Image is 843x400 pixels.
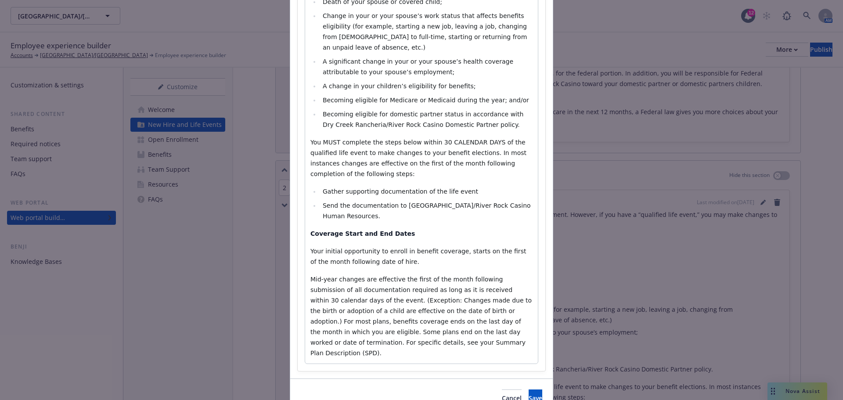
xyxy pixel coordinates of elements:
strong: Coverage Start and End Dates [310,230,415,237]
span: Change in your or your spouse’s work status that affects benefits eligibility (for example, start... [323,12,529,51]
span: Becoming eligible for domestic partner status in accordance with Dry Creek Rancheria/River Rock C... [323,111,526,128]
span: Send the documentation to [GEOGRAPHIC_DATA]/River Rock Casino Human Resources. [323,202,533,220]
span: Becoming eligible for Medicare or Medicaid during the year; and/or [323,97,529,104]
span: You MUST complete the steps below within 30 CALENDAR DAYS of the qualified life event to make cha... [310,139,529,177]
span: A change in your children’s eligibility for benefits; [323,83,476,90]
span: A significant change in your or your spouse’s health coverage attributable to your spouse’s emplo... [323,58,515,76]
span: Gather supporting documentation of the life event [323,188,478,195]
span: Your initial opportunity to enroll in benefit coverage, starts on the first of the month followin... [310,248,528,265]
span: Mid-year changes are effective the first of the month following submission of all documentation r... [310,276,534,357]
